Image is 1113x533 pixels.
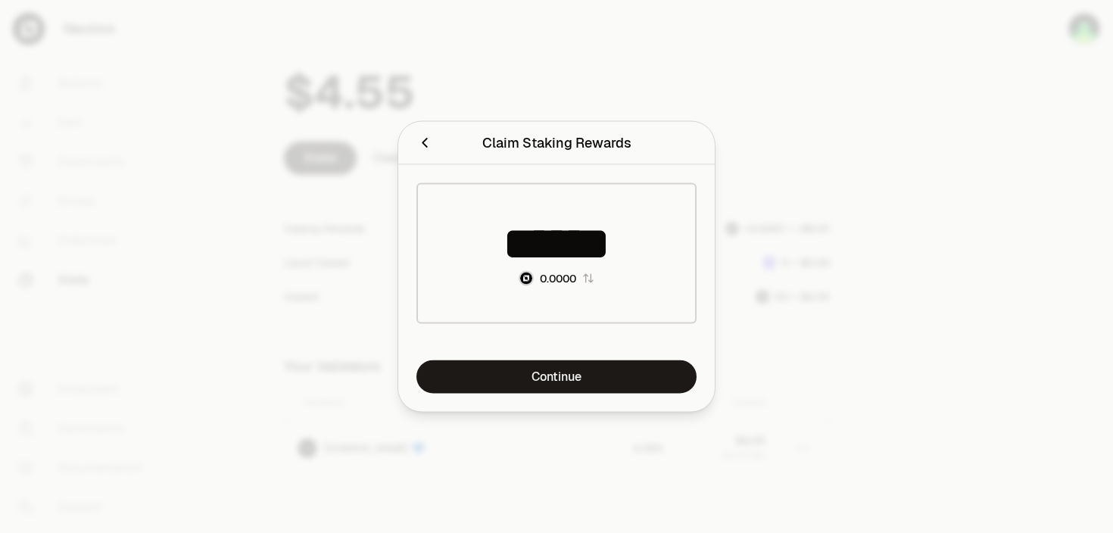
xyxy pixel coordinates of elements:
[482,132,631,154] div: Claim Staking Rewards
[519,271,594,286] button: NTRN Logo0.0000
[416,132,433,154] button: Close
[416,360,697,394] a: Continue
[520,273,532,285] img: NTRN Logo
[540,271,576,286] div: 0.0000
